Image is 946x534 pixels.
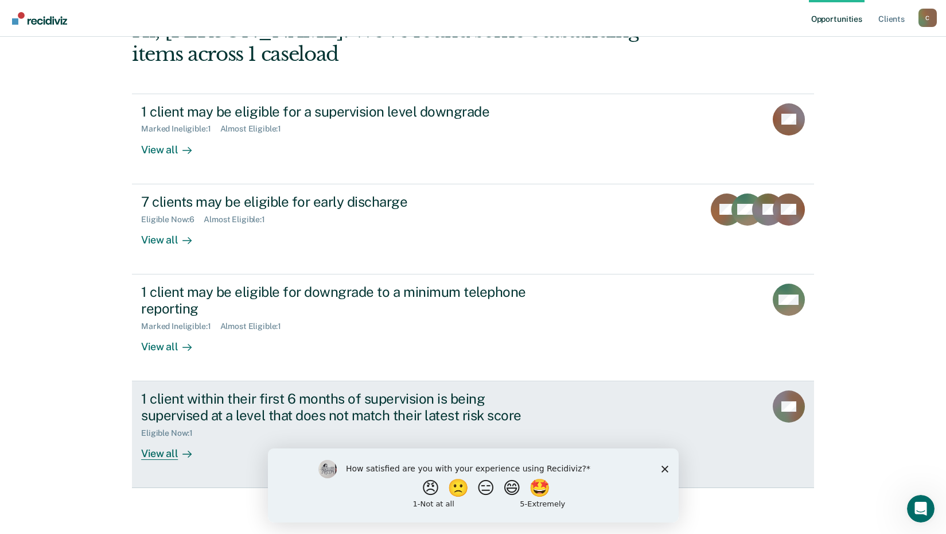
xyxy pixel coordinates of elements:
[132,184,814,274] a: 7 clients may be eligible for early dischargeEligible Now:6Almost Eligible:1View all
[141,284,544,317] div: 1 client may be eligible for downgrade to a minimum telephone reporting
[132,94,814,184] a: 1 client may be eligible for a supervision level downgradeMarked Ineligible:1Almost Eligible:1Vie...
[918,9,937,27] div: C
[220,322,291,331] div: Almost Eligible : 1
[918,9,937,27] button: Profile dropdown button
[141,194,544,210] div: 7 clients may be eligible for early discharge
[12,12,67,25] img: Recidiviz
[907,495,935,523] iframe: Intercom live chat
[141,390,544,424] div: 1 client within their first 6 months of supervision is being supervised at a level that does not ...
[132,19,678,66] div: Hi, [PERSON_NAME]. We’ve found some outstanding items across 1 caseload
[141,103,544,120] div: 1 client may be eligible for a supervision level downgrade
[268,448,679,523] iframe: Survey by Kim from Recidiviz
[141,134,205,156] div: View all
[220,124,291,134] div: Almost Eligible : 1
[132,381,814,488] a: 1 client within their first 6 months of supervision is being supervised at a level that does not ...
[141,331,205,353] div: View all
[141,124,220,134] div: Marked Ineligible : 1
[132,274,814,381] a: 1 client may be eligible for downgrade to a minimum telephone reportingMarked Ineligible:1Almost ...
[141,215,204,225] div: Eligible Now : 6
[204,215,274,225] div: Almost Eligible : 1
[141,428,202,438] div: Eligible Now : 1
[141,224,205,246] div: View all
[141,322,220,331] div: Marked Ineligible : 1
[141,438,205,460] div: View all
